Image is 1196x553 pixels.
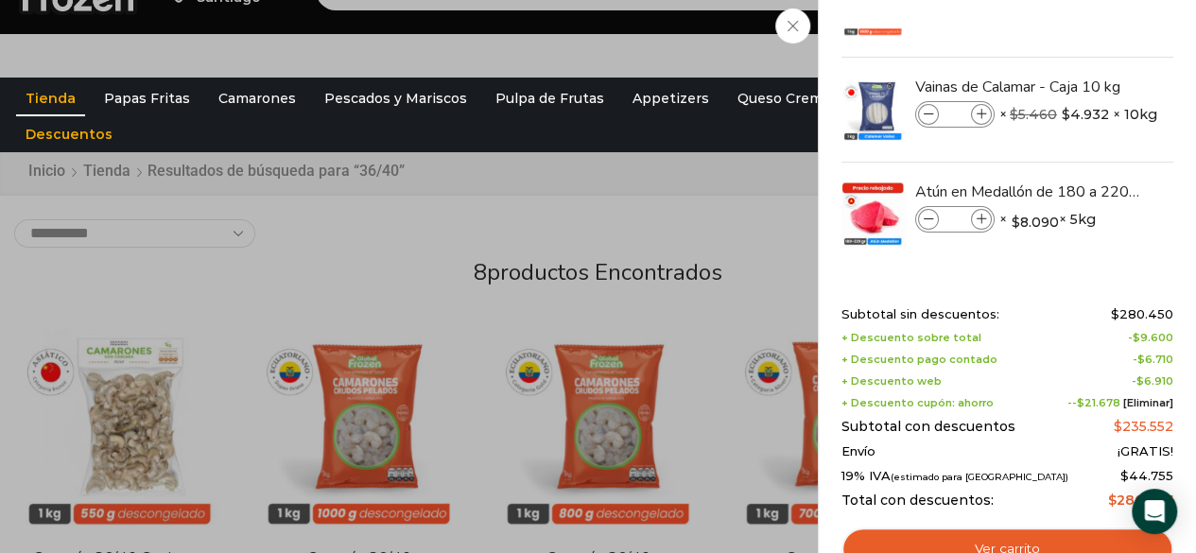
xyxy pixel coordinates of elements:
span: + Descuento sobre total [841,332,981,344]
span: + Descuento web [841,375,942,388]
a: Tienda [16,80,85,116]
span: Subtotal con descuentos [841,419,1015,435]
a: Descuentos [16,116,122,152]
bdi: 9.600 [1133,331,1173,344]
a: Vainas de Calamar - Caja 10 kg [915,77,1140,97]
span: + Descuento pago contado [841,354,997,366]
span: × × 5kg [999,206,1096,233]
div: Open Intercom Messenger [1132,489,1177,534]
bdi: 235.552 [1114,418,1173,435]
a: [Eliminar] [1123,396,1173,409]
bdi: 5.460 [1010,106,1057,123]
span: $ [1137,353,1145,366]
span: × × 10kg [999,101,1157,128]
bdi: 280.307 [1108,492,1173,509]
span: $ [1010,106,1018,123]
span: - [1132,375,1173,388]
a: Pulpa de Frutas [486,80,614,116]
span: 19% IVA [841,469,1068,484]
span: $ [1108,492,1117,509]
bdi: 6.710 [1137,353,1173,366]
span: + Descuento cupón: ahorro [841,397,994,409]
span: $ [1120,468,1129,483]
a: Appetizers [623,80,719,116]
bdi: 8.090 [1012,213,1059,232]
span: $ [1133,331,1140,344]
span: 44.755 [1120,468,1173,483]
bdi: 6.910 [1136,374,1173,388]
span: - [1133,354,1173,366]
a: Pescados y Mariscos [315,80,477,116]
span: -- [1067,397,1173,409]
span: Subtotal sin descuentos: [841,307,999,322]
input: Product quantity [941,104,969,125]
span: $ [1062,105,1070,124]
span: 21.678 [1077,396,1120,409]
input: Product quantity [941,209,969,230]
small: (estimado para [GEOGRAPHIC_DATA]) [891,472,1068,482]
span: ¡GRATIS! [1118,444,1173,459]
span: $ [1114,418,1122,435]
a: Papas Fritas [95,80,199,116]
a: Camarones [209,80,305,116]
span: Total con descuentos: [841,493,994,509]
span: $ [1077,396,1084,409]
span: $ [1111,306,1119,321]
bdi: 4.932 [1062,105,1109,124]
a: Atún en Medallón de 180 a 220 g- Caja 5 kg [915,181,1140,202]
a: Queso Crema [728,80,840,116]
span: - [1128,332,1173,344]
span: $ [1136,374,1144,388]
span: Envío [841,444,875,459]
span: $ [1012,213,1020,232]
bdi: 280.450 [1111,306,1173,321]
